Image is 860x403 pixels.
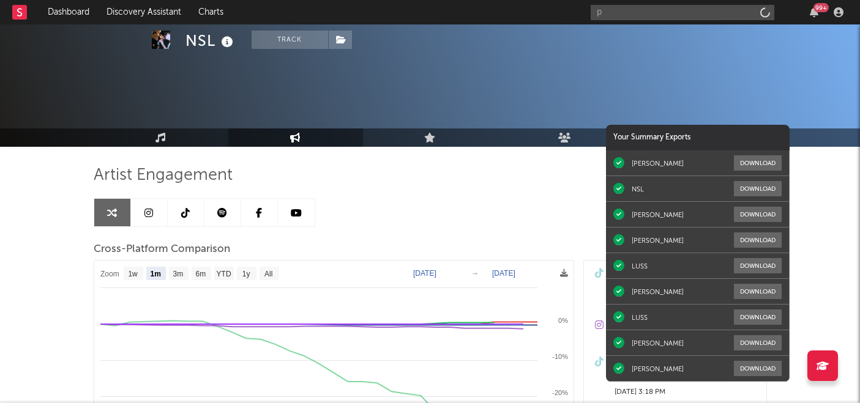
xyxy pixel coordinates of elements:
[632,364,684,373] div: [PERSON_NAME]
[150,270,160,278] text: 1m
[195,270,206,278] text: 6m
[632,236,684,245] div: [PERSON_NAME]
[558,317,568,324] text: 0%
[632,185,644,193] div: NSL
[606,125,790,150] div: Your Summary Exports
[632,287,684,296] div: [PERSON_NAME]
[734,207,782,222] button: Download
[100,270,119,278] text: Zoom
[185,31,236,51] div: NSL
[252,31,328,49] button: Track
[552,353,568,360] text: -10%
[94,242,230,257] span: Cross-Platform Comparison
[492,269,515,278] text: [DATE]
[216,270,231,278] text: YTD
[632,159,684,168] div: [PERSON_NAME]
[591,5,774,20] input: Search for artists
[632,262,648,270] div: LUSS
[242,270,250,278] text: 1y
[810,7,818,17] button: 99+
[734,155,782,171] button: Download
[471,269,479,278] text: →
[94,168,233,183] span: Artist Engagement
[615,385,760,399] div: [DATE] 3:18 PM
[734,258,782,273] button: Download
[173,270,183,278] text: 3m
[734,181,782,196] button: Download
[734,284,782,299] button: Download
[632,313,648,322] div: LUSS
[413,269,436,278] text: [DATE]
[734,232,782,248] button: Download
[734,335,782,350] button: Download
[632,210,684,219] div: [PERSON_NAME]
[632,339,684,347] div: [PERSON_NAME]
[734,361,782,376] button: Download
[128,270,138,278] text: 1w
[552,389,568,396] text: -20%
[734,309,782,325] button: Download
[813,3,829,12] div: 99 +
[264,270,272,278] text: All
